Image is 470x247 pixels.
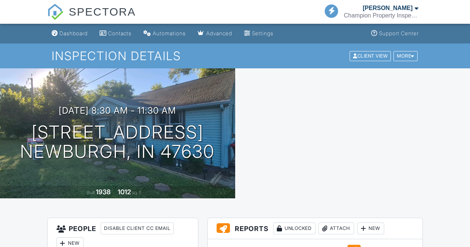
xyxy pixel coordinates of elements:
[69,4,136,19] span: SPECTORA
[87,190,95,195] span: Built
[206,30,232,36] div: Advanced
[357,222,384,234] div: New
[47,11,136,25] a: SPECTORA
[101,222,174,234] div: Disable Client CC Email
[195,27,235,40] a: Advanced
[208,218,422,239] h3: Reports
[368,27,422,40] a: Support Center
[241,27,276,40] a: Settings
[47,4,64,20] img: The Best Home Inspection Software - Spectora
[252,30,273,36] div: Settings
[140,27,189,40] a: Automations (Basic)
[379,30,419,36] div: Support Center
[350,51,391,61] div: Client View
[132,190,142,195] span: sq. ft.
[318,222,354,234] div: Attach
[363,4,412,12] div: [PERSON_NAME]
[52,49,418,62] h1: Inspection Details
[49,27,91,40] a: Dashboard
[344,12,418,19] div: Champion Property Inspection LLC
[393,51,418,61] div: More
[273,222,315,234] div: Unlocked
[153,30,186,36] div: Automations
[59,30,88,36] div: Dashboard
[59,105,176,116] h3: [DATE] 8:30 am - 11:30 am
[349,53,393,58] a: Client View
[108,30,132,36] div: Contacts
[20,123,215,162] h1: [STREET_ADDRESS] Newburgh, IN 47630
[96,188,111,196] div: 1938
[97,27,134,40] a: Contacts
[118,188,131,196] div: 1012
